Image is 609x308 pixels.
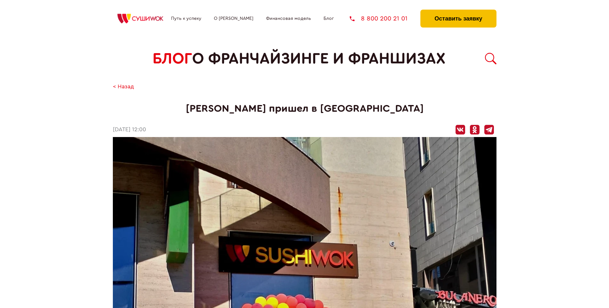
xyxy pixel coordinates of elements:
[171,16,201,21] a: Путь к успеху
[324,16,334,21] a: Блог
[361,15,408,22] span: 8 800 200 21 01
[192,50,445,68] span: о франчайзинге и франшизах
[214,16,254,21] a: О [PERSON_NAME]
[152,50,192,68] span: БЛОГ
[266,16,311,21] a: Финансовая модель
[113,126,146,133] time: [DATE] 12:00
[350,15,408,22] a: 8 800 200 21 01
[113,103,496,115] h1: [PERSON_NAME] пришел в [GEOGRAPHIC_DATA]
[420,10,496,28] button: Оставить заявку
[113,84,134,90] a: < Назад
